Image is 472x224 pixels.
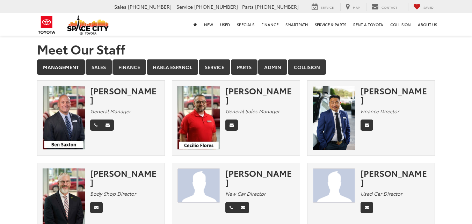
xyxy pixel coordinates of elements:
em: Used Car Director [361,190,402,197]
a: About Us [414,13,441,36]
a: Collision [387,13,414,36]
div: [PERSON_NAME] [90,168,159,187]
a: Habla Español [147,59,198,75]
div: [PERSON_NAME] [225,168,295,187]
span: [PHONE_NUMBER] [194,3,238,10]
a: Parts [231,59,257,75]
a: Home [190,13,201,36]
div: Department Tabs [37,59,435,75]
a: Service & Parts [311,13,350,36]
h1: Meet Our Staff [37,42,435,56]
em: Body Shop Director [90,190,136,197]
a: Contact [366,3,402,11]
a: Map [340,3,365,11]
a: Email [90,202,103,213]
span: [PHONE_NUMBER] [255,3,299,10]
a: Finance [258,13,282,36]
span: Saved [423,5,434,9]
a: Phone [225,202,237,213]
em: New Car Director [225,190,266,197]
img: Nam Pham [313,86,355,150]
a: Used [217,13,233,36]
span: Service [321,5,334,9]
span: Sales [114,3,126,10]
em: Finance Director [361,108,399,115]
em: General Sales Manager [225,108,279,115]
div: [PERSON_NAME] [361,86,430,104]
span: Parts [242,3,254,10]
div: [PERSON_NAME] [361,168,430,187]
a: Email [361,202,373,213]
div: [PERSON_NAME] [90,86,159,104]
img: Ben Saxton [43,86,85,150]
a: My Saved Vehicles [408,3,439,11]
a: Finance [112,59,146,75]
a: Specials [233,13,258,36]
a: Sales [86,59,112,75]
a: Email [237,202,249,213]
a: Email [361,120,373,131]
div: [PERSON_NAME] [225,86,295,104]
em: General Manager [90,108,131,115]
span: Service [176,3,193,10]
img: Toyota [34,14,60,36]
a: Rent a Toyota [350,13,387,36]
a: Service [306,3,339,11]
a: Email [101,120,114,131]
img: Marco Compean [313,168,355,203]
a: Collision [288,59,326,75]
a: Phone [90,120,102,131]
img: Space City Toyota [67,15,109,35]
img: Cecilio Flores [177,86,220,150]
a: SmartPath [282,13,311,36]
a: Email [225,120,238,131]
span: [PHONE_NUMBER] [128,3,172,10]
img: JAMES TAYLOR [177,168,220,203]
a: New [201,13,217,36]
a: Service [199,59,230,75]
a: Management [37,59,85,75]
span: Map [353,5,360,9]
a: Admin [258,59,287,75]
span: Contact [382,5,397,9]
